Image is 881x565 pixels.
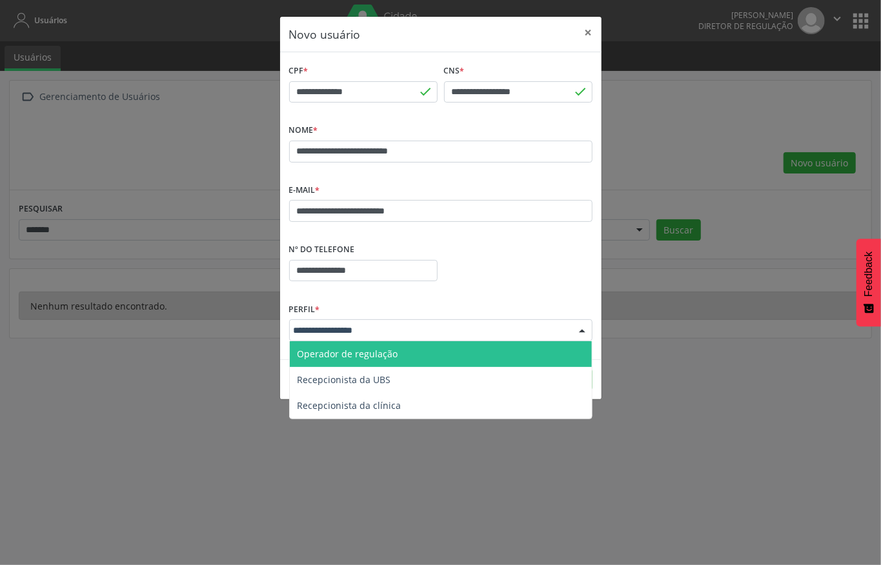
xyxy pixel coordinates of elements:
[574,84,588,99] span: done
[289,240,355,260] label: Nº do Telefone
[419,84,433,99] span: done
[289,61,309,81] label: CPF
[298,348,398,360] span: Operador de regulação
[444,61,465,81] label: CNS
[298,399,401,411] span: Recepcionista da clínica
[289,26,361,43] h5: Novo usuário
[856,239,881,326] button: Feedback - Mostrar pesquisa
[863,252,875,297] span: Feedback
[289,299,320,319] label: Perfil
[289,181,320,201] label: E-mail
[289,121,318,141] label: Nome
[298,373,391,386] span: Recepcionista da UBS
[576,17,602,48] button: Close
